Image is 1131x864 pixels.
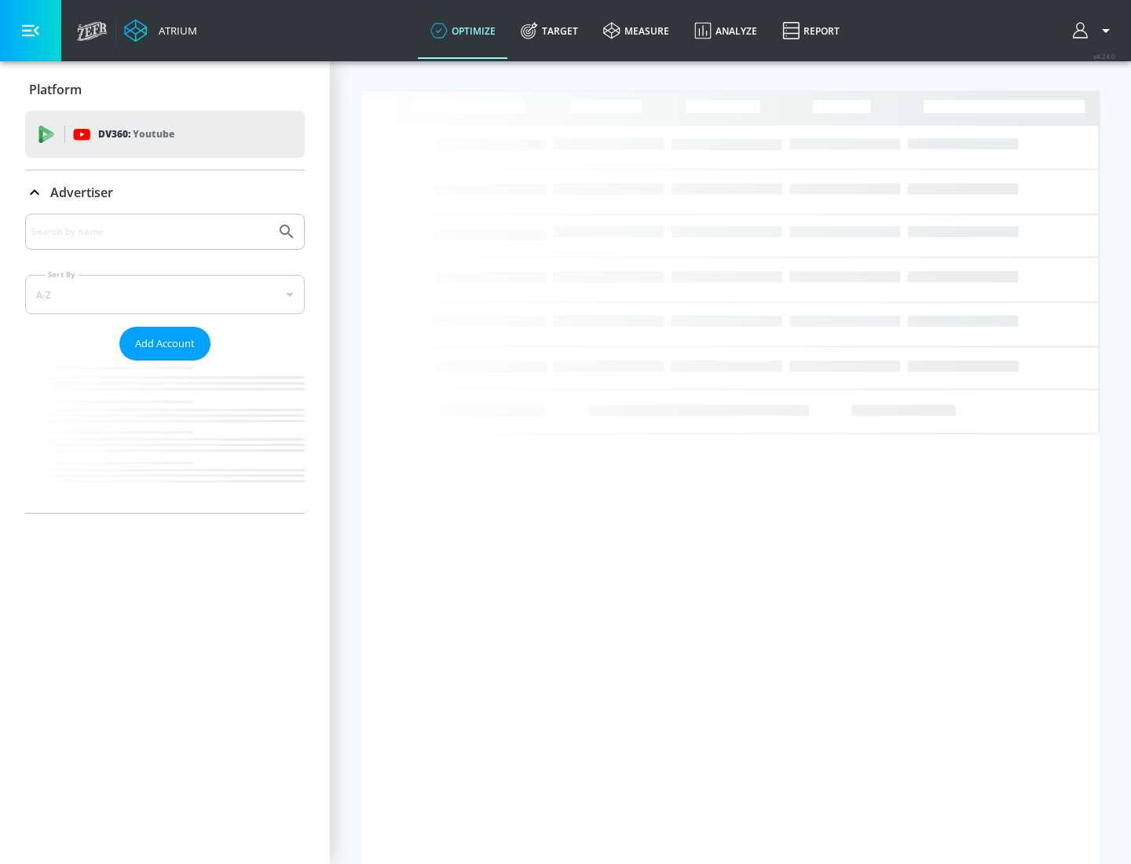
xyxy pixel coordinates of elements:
p: Platform [29,81,82,98]
p: DV360: [98,126,174,143]
a: Report [770,2,852,59]
span: Add Account [135,335,195,353]
div: DV360: Youtube [25,111,305,158]
a: Target [508,2,591,59]
a: Analyze [682,2,770,59]
div: Advertiser [25,170,305,214]
p: Advertiser [50,184,113,201]
nav: list of Advertiser [25,361,305,513]
p: Youtube [133,126,174,142]
div: Platform [25,68,305,112]
span: v 4.24.0 [1093,52,1115,60]
div: Advertiser [25,214,305,513]
div: A-Z [25,275,305,314]
label: Sort By [45,269,79,280]
a: measure [591,2,682,59]
button: Add Account [119,327,210,361]
div: Atrium [152,24,197,38]
input: Search by name [31,221,269,242]
a: optimize [418,2,508,59]
a: Atrium [124,19,197,42]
